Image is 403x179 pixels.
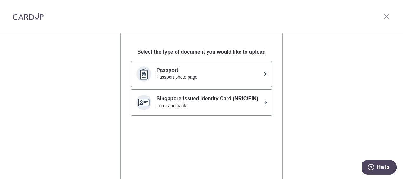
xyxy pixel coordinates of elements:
div: Select the type of document you would like to upload [131,48,272,56]
button: Singapore-issued Identity Card (NRIC/FIN)Front and back [131,89,272,116]
span: Help [14,4,27,10]
img: CardUp [13,13,44,20]
p: Passport [157,66,261,74]
button: PassportPassport photo page [131,61,272,87]
div: Front and back [157,103,261,109]
p: Singapore-issued Identity Card (NRIC/FIN) [157,95,261,103]
iframe: Opens a widget where you can find more information [362,160,397,176]
ul: Documents you can use to verify your identity [131,61,272,116]
div: Passport photo page [157,74,261,80]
